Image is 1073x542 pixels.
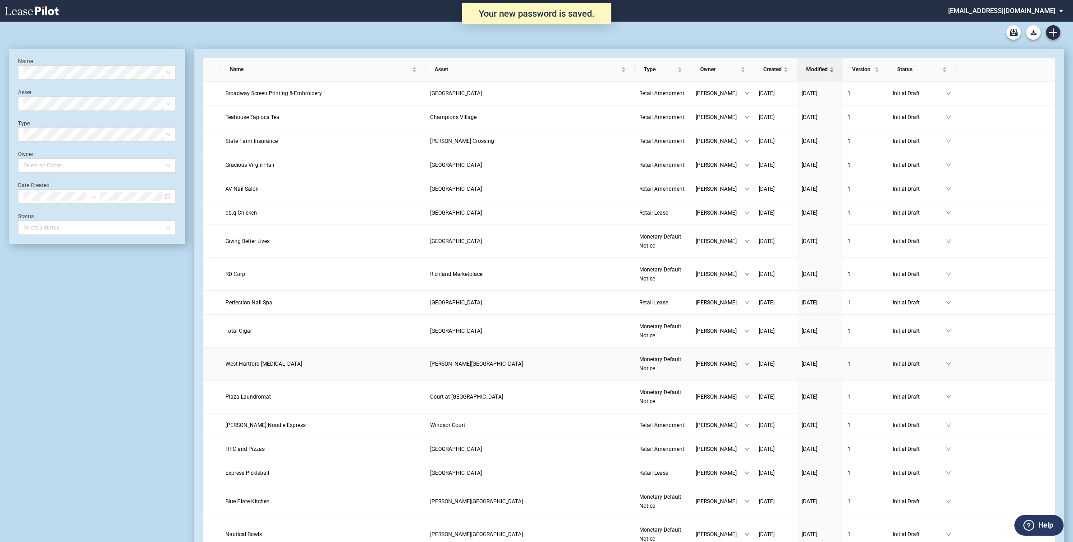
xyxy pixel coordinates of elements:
span: [DATE] [759,328,775,334]
span: [DATE] [802,299,817,306]
span: [DATE] [759,186,775,192]
span: Champions Village [430,114,477,120]
span: Giving Better Lives [225,238,270,244]
th: Owner [691,58,754,82]
a: RD Corp [225,270,421,279]
label: Type [18,120,30,127]
label: Name [18,58,33,64]
a: [DATE] [759,469,793,478]
span: down [946,361,951,367]
a: [DATE] [759,326,793,335]
span: [DATE] [759,446,775,452]
span: Initial Draft [893,184,946,193]
span: Plaistow Center [430,210,482,216]
span: down [744,423,750,428]
span: Initial Draft [893,113,946,122]
span: Retail Amendment [639,138,684,144]
span: Monetary Default Notice [639,527,681,542]
span: 1 [848,90,851,96]
span: HFC and Pizzas [225,446,265,452]
span: down [946,394,951,400]
span: down [744,328,750,334]
span: 1 [848,470,851,476]
span: down [744,138,750,144]
span: Asset [435,65,619,74]
span: 1 [848,186,851,192]
th: Created [754,58,797,82]
span: down [946,271,951,277]
a: Windsor Court [430,421,630,430]
span: down [744,271,750,277]
a: [DATE] [802,89,839,98]
span: down [946,91,951,96]
span: down [744,532,750,537]
span: Name [230,65,410,74]
a: 1 [848,298,884,307]
a: [DATE] [759,359,793,368]
a: Monetary Default Notice [639,355,687,373]
span: down [946,115,951,120]
span: down [744,91,750,96]
span: down [744,361,750,367]
span: Initial Draft [893,445,946,454]
span: [DATE] [759,138,775,144]
span: [DATE] [802,394,817,400]
a: [GEOGRAPHIC_DATA] [430,184,630,193]
span: Initial Draft [893,392,946,401]
th: Version [843,58,888,82]
span: Total Cigar [225,328,252,334]
span: Westwood Shopping Center [430,328,482,334]
span: 1 [848,271,851,277]
th: Name [221,58,426,82]
a: [DATE] [802,161,839,170]
span: Plaistow Center [430,299,482,306]
span: Initial Draft [893,161,946,170]
span: [DATE] [802,210,817,216]
span: [DATE] [802,328,817,334]
a: 1 [848,497,884,506]
span: Initial Draft [893,270,946,279]
span: [DATE] [759,162,775,168]
a: Archive [1006,25,1021,40]
a: Court at [GEOGRAPHIC_DATA] [430,392,630,401]
span: Monetary Default Notice [639,234,681,249]
span: [PERSON_NAME] [696,270,744,279]
a: 1 [848,89,884,98]
span: down [744,210,750,216]
span: Char Koon Noodle Express [225,422,306,428]
span: down [744,394,750,400]
span: down [946,210,951,216]
md-menu: Download Blank Form List [1023,25,1043,40]
span: West Hartford Chiropractic [225,361,302,367]
a: [PERSON_NAME] Noodle Express [225,421,421,430]
a: [GEOGRAPHIC_DATA] [430,469,630,478]
a: [DATE] [802,445,839,454]
span: [DATE] [802,90,817,96]
a: [DATE] [802,237,839,246]
a: Retail Lease [639,208,687,217]
a: Richland Marketplace [430,270,630,279]
a: [DATE] [759,298,793,307]
a: Monetary Default Notice [639,492,687,510]
label: Owner [18,151,33,157]
span: Retail Lease [639,470,668,476]
span: Initial Draft [893,298,946,307]
span: [DATE] [759,470,775,476]
span: down [946,499,951,504]
span: Bishop's Corner [430,531,523,537]
span: [DATE] [802,361,817,367]
span: [PERSON_NAME] [696,359,744,368]
a: [DATE] [802,497,839,506]
span: 1 [848,531,851,537]
a: [DATE] [802,113,839,122]
a: [PERSON_NAME][GEOGRAPHIC_DATA] [430,530,630,539]
span: West Market St. Station [430,186,482,192]
a: Retail Amendment [639,184,687,193]
span: Initial Draft [893,421,946,430]
a: Retail Lease [639,469,687,478]
span: Bishop's Corner [430,498,523,505]
a: Retail Lease [639,298,687,307]
a: [PERSON_NAME] Crossing [430,137,630,146]
span: Modified [806,65,828,74]
a: [DATE] [802,359,839,368]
